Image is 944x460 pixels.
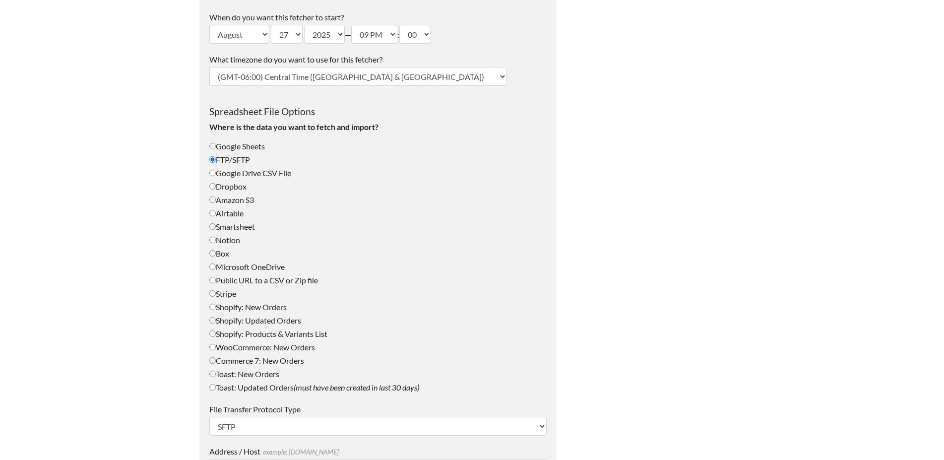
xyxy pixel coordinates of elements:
iframe: Drift Widget Chat Controller [894,410,932,448]
label: FTP/SFTP [209,154,547,166]
label: Google Sheets [209,140,547,152]
h3: Spreadsheet File Options [209,96,547,117]
div: — : [209,11,547,44]
input: Google Sheets [209,143,216,149]
input: Smartsheet [209,223,216,230]
label: Stripe [209,288,547,300]
label: Toast: Updated Orders [209,382,547,394]
label: Where is the data you want to fetch and import? [209,121,547,133]
label: Notion [209,234,547,246]
label: Google Drive CSV File [209,167,547,179]
label: Public URL to a CSV or Zip file [209,274,547,286]
input: Notion [209,237,216,243]
label: WooCommerce: New Orders [209,341,547,353]
input: Box [209,250,216,257]
input: Shopify: New Orders [209,304,216,310]
label: Toast: New Orders [209,368,547,380]
input: WooCommerce: New Orders [209,344,216,350]
input: Stripe [209,290,216,297]
label: What timezone do you want to use for this fetcher? [209,54,547,66]
label: Amazon S3 [209,194,547,206]
label: Shopify: Products & Variants List [209,328,547,340]
input: Airtable [209,210,216,216]
label: Box [209,248,547,260]
label: Smartsheet [209,221,547,233]
input: Google Drive CSV File [209,170,216,176]
label: Shopify: New Orders [209,301,547,313]
input: Microsoft OneDrive [209,263,216,270]
input: Amazon S3 [209,197,216,203]
input: Public URL to a CSV or Zip file [209,277,216,283]
label: Address / Host [209,446,547,458]
label: When do you want this fetcher to start? [209,11,547,23]
span: example: [DOMAIN_NAME] [260,448,339,456]
input: Dropbox [209,183,216,190]
label: Shopify: Updated Orders [209,315,547,327]
label: File Transfer Protocol Type [209,403,547,415]
input: Shopify: Updated Orders [209,317,216,324]
label: Microsoft OneDrive [209,261,547,273]
input: FTP/SFTP [209,156,216,163]
i: (must have been created in last 30 days) [294,383,419,392]
input: Shopify: Products & Variants List [209,330,216,337]
label: Dropbox [209,181,547,193]
input: Toast: Updated Orders(must have been created in last 30 days) [209,384,216,391]
label: Commerce 7: New Orders [209,355,547,367]
label: Airtable [209,207,547,219]
input: Toast: New Orders [209,371,216,377]
input: Commerce 7: New Orders [209,357,216,364]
